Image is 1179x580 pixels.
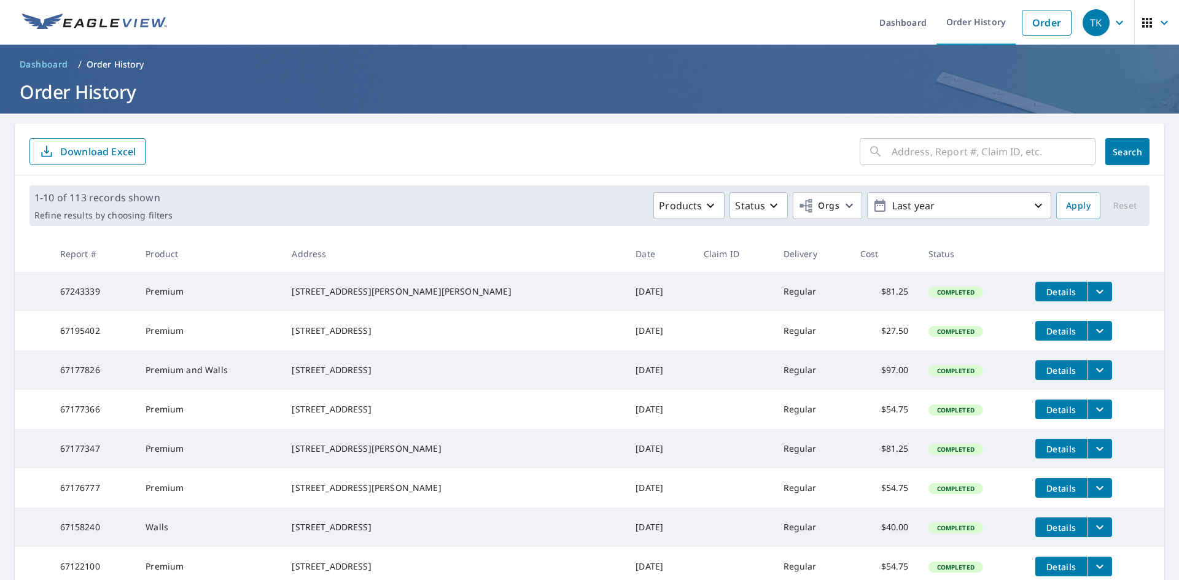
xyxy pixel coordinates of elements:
[1087,360,1112,380] button: filesDropdownBtn-67177826
[774,236,850,272] th: Delivery
[136,272,282,311] td: Premium
[774,468,850,508] td: Regular
[850,311,919,350] td: $27.50
[626,390,694,429] td: [DATE]
[930,484,982,493] span: Completed
[60,145,136,158] p: Download Excel
[850,468,919,508] td: $54.75
[850,272,919,311] td: $81.25
[774,311,850,350] td: Regular
[1022,10,1072,36] a: Order
[626,429,694,468] td: [DATE]
[15,55,73,74] a: Dashboard
[1043,443,1080,455] span: Details
[930,327,982,336] span: Completed
[1105,138,1150,165] button: Search
[292,560,616,573] div: [STREET_ADDRESS]
[774,272,850,311] td: Regular
[282,236,626,272] th: Address
[87,58,144,71] p: Order History
[50,390,136,429] td: 67177366
[626,468,694,508] td: [DATE]
[1043,522,1080,533] span: Details
[1087,517,1112,537] button: filesDropdownBtn-67158240
[626,350,694,390] td: [DATE]
[50,468,136,508] td: 67176777
[34,190,173,205] p: 1-10 of 113 records shown
[292,521,616,533] div: [STREET_ADDRESS]
[1043,325,1080,337] span: Details
[50,508,136,547] td: 67158240
[735,198,765,213] p: Status
[1035,282,1087,301] button: detailsBtn-67243339
[292,403,616,416] div: [STREET_ADDRESS]
[15,55,1164,74] nav: breadcrumb
[1035,400,1087,419] button: detailsBtn-67177366
[1035,557,1087,576] button: detailsBtn-67122100
[626,272,694,311] td: [DATE]
[659,198,702,213] p: Products
[850,350,919,390] td: $97.00
[774,390,850,429] td: Regular
[1056,192,1100,219] button: Apply
[22,14,167,32] img: EV Logo
[50,429,136,468] td: 67177347
[774,350,850,390] td: Regular
[930,563,982,571] span: Completed
[292,482,616,494] div: [STREET_ADDRESS][PERSON_NAME]
[850,429,919,468] td: $81.25
[1087,439,1112,458] button: filesDropdownBtn-67177347
[136,350,282,390] td: Premium and Walls
[850,390,919,429] td: $54.75
[136,236,282,272] th: Product
[930,524,982,532] span: Completed
[774,429,850,468] td: Regular
[1043,561,1080,573] span: Details
[50,311,136,350] td: 67195402
[1087,400,1112,419] button: filesDropdownBtn-67177366
[626,236,694,272] th: Date
[1035,360,1087,380] button: detailsBtn-67177826
[292,325,616,337] div: [STREET_ADDRESS]
[136,429,282,468] td: Premium
[1035,517,1087,537] button: detailsBtn-67158240
[1035,439,1087,458] button: detailsBtn-67177347
[626,508,694,547] td: [DATE]
[1043,404,1080,416] span: Details
[1087,557,1112,576] button: filesDropdownBtn-67122100
[930,445,982,454] span: Completed
[850,508,919,547] td: $40.00
[136,468,282,508] td: Premium
[919,236,1026,272] th: Status
[1087,321,1112,341] button: filesDropdownBtn-67195402
[20,58,68,71] span: Dashboard
[136,390,282,429] td: Premium
[930,288,982,296] span: Completed
[626,311,694,350] td: [DATE]
[892,134,1095,169] input: Address, Report #, Claim ID, etc.
[1043,286,1080,298] span: Details
[793,192,862,219] button: Orgs
[1087,282,1112,301] button: filesDropdownBtn-67243339
[850,236,919,272] th: Cost
[1115,146,1140,158] span: Search
[1035,321,1087,341] button: detailsBtn-67195402
[15,79,1164,104] h1: Order History
[887,195,1031,217] p: Last year
[867,192,1051,219] button: Last year
[29,138,146,165] button: Download Excel
[730,192,788,219] button: Status
[1035,478,1087,498] button: detailsBtn-67176777
[694,236,774,272] th: Claim ID
[50,272,136,311] td: 67243339
[1066,198,1091,214] span: Apply
[1083,9,1110,36] div: TK
[774,508,850,547] td: Regular
[292,364,616,376] div: [STREET_ADDRESS]
[798,198,839,214] span: Orgs
[136,311,282,350] td: Premium
[930,406,982,414] span: Completed
[34,210,173,221] p: Refine results by choosing filters
[1043,365,1080,376] span: Details
[50,236,136,272] th: Report #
